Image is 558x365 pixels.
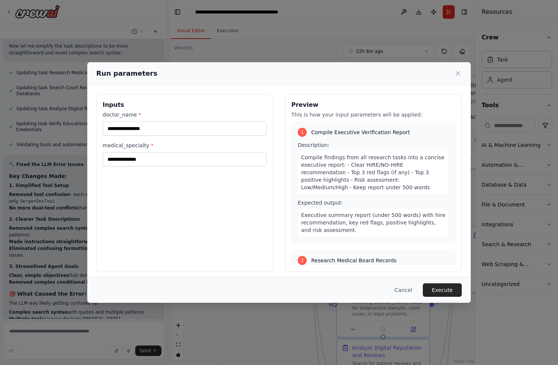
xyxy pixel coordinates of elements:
[423,283,462,297] button: Execute
[311,257,397,264] span: Research Medical Board Records
[298,256,307,265] div: 2
[103,111,267,118] label: doctor_name
[301,212,445,233] span: Executive summary report (under 500 words) with hire recommendation, key red flags, positive high...
[96,68,157,79] h2: Run parameters
[298,142,329,148] span: Description:
[311,129,410,136] span: Compile Executive Verification Report
[298,200,343,206] span: Expected output:
[301,154,445,190] span: Compile findings from all research tasks into a concise executive report: - Clear HIRE/NO-HIRE re...
[291,111,455,118] p: This is how your input parameters will be applied:
[103,142,267,149] label: medical_specialty
[389,283,418,297] button: Cancel
[298,128,307,137] div: 1
[103,100,267,109] h3: Inputs
[291,100,455,109] h3: Preview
